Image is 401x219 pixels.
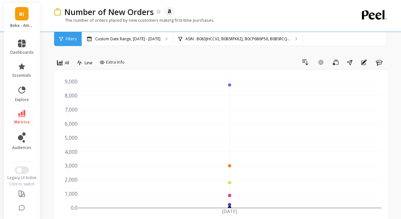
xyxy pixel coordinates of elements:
[12,145,31,150] span: audiences
[65,60,69,66] span: All
[10,50,34,55] span: dashboards
[4,175,40,180] div: Legacy UI Active
[14,120,30,125] span: metrics
[185,36,290,42] p: ASIN : B083JHCCV2, B0BSRFKKZJ, B0CP6B6P56, B0BSRCQ...
[19,10,24,18] span: B(
[15,166,29,174] button: Switch to New UI
[12,73,31,78] span: essentials
[95,36,160,42] p: Custom Date Range, [DATE] - [DATE]
[54,8,61,16] img: header icon
[10,23,34,28] p: Boka - Amazon (Essor)
[106,59,125,66] span: Extra Info
[66,36,77,42] span: Filters
[4,182,40,187] div: Click to switch
[167,9,172,15] img: api.amazon.svg
[54,17,215,23] p: The number of orders placed by new customers making first-time purchases.
[15,97,29,102] span: explore
[64,6,154,17] p: Number of New Orders
[85,60,93,66] span: Line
